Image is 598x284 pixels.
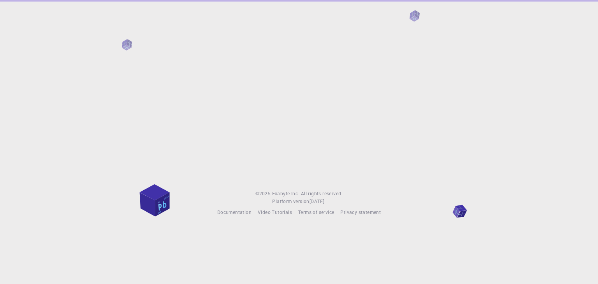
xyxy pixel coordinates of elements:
[255,190,272,198] span: © 2025
[258,209,292,215] span: Video Tutorials
[272,190,299,198] a: Exabyte Inc.
[310,198,326,205] a: [DATE].
[310,198,326,204] span: [DATE] .
[301,190,343,198] span: All rights reserved.
[272,198,309,205] span: Platform version
[340,209,381,216] a: Privacy statement
[298,209,334,215] span: Terms of service
[298,209,334,216] a: Terms of service
[272,190,299,196] span: Exabyte Inc.
[340,209,381,215] span: Privacy statement
[258,209,292,216] a: Video Tutorials
[217,209,252,215] span: Documentation
[217,209,252,216] a: Documentation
